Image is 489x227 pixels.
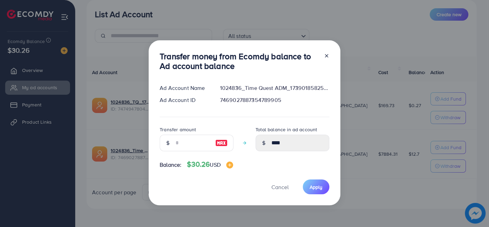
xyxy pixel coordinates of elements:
[160,51,318,71] h3: Transfer money from Ecomdy balance to Ad account balance
[160,161,181,169] span: Balance:
[226,162,233,168] img: image
[215,139,228,147] img: image
[310,184,322,190] span: Apply
[271,183,289,191] span: Cancel
[263,179,297,194] button: Cancel
[187,160,233,169] h4: $30.26
[214,84,335,92] div: 1024836_Time Quest ADM_1739018582569
[154,96,214,104] div: Ad Account ID
[160,126,196,133] label: Transfer amount
[210,161,220,168] span: USD
[214,96,335,104] div: 7469027887354789905
[154,84,214,92] div: Ad Account Name
[256,126,317,133] label: Total balance in ad account
[303,179,329,194] button: Apply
